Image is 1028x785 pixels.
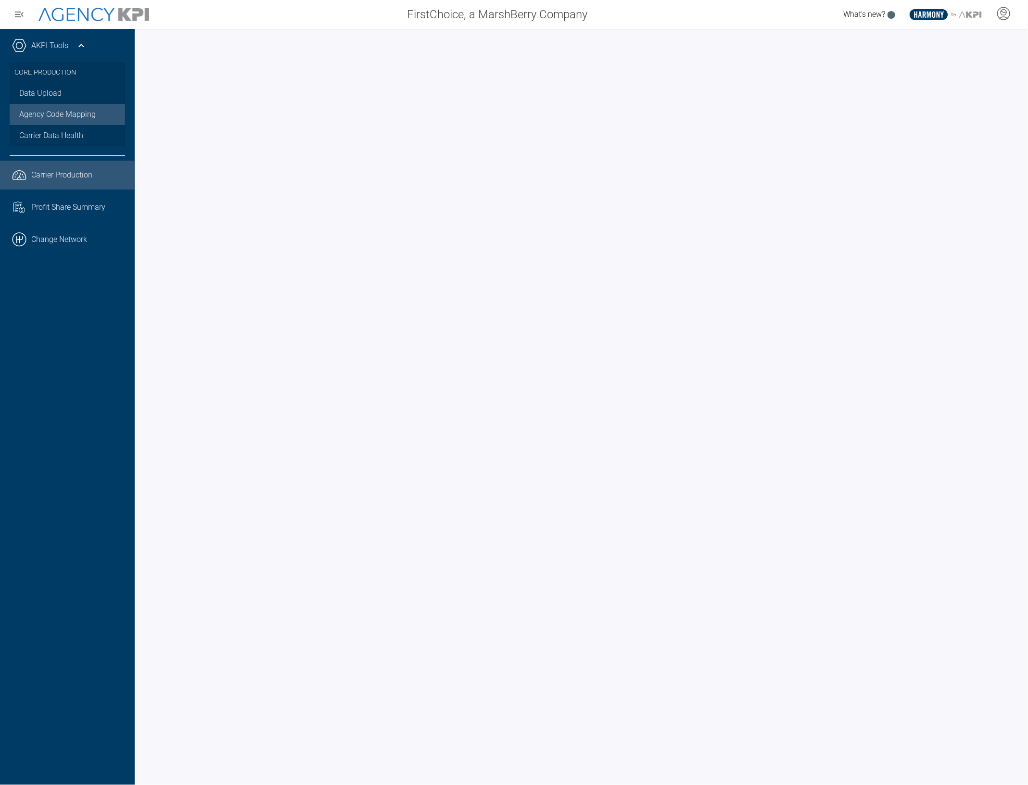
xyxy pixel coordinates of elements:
span: Carrier Data Health [19,130,83,141]
span: What's new? [843,10,885,19]
a: Data Upload [10,83,125,104]
a: Agency Code Mapping [10,104,125,125]
span: Profit Share Summary [31,202,105,213]
span: FirstChoice, a MarshBerry Company [407,6,587,23]
h3: Core Production [14,63,120,83]
a: Carrier Data Health [10,125,125,146]
a: AKPI Tools [31,40,68,51]
span: Carrier Production [31,169,92,181]
img: AgencyKPI [38,8,149,22]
